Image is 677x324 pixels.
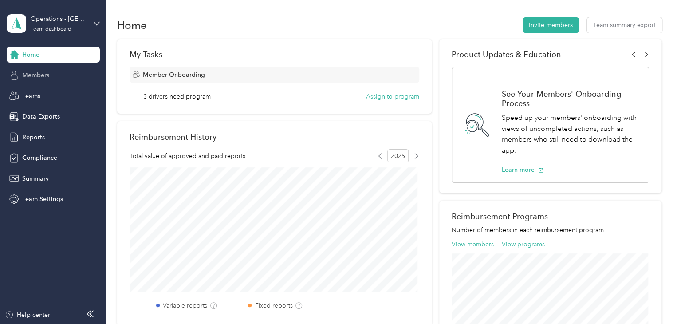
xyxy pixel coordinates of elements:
span: 2025 [387,149,409,162]
iframe: Everlance-gr Chat Button Frame [627,274,677,324]
button: View members [452,240,494,249]
p: Number of members in each reimbursement program. [452,225,649,235]
h2: Reimbursement History [130,132,216,142]
div: Operations - [GEOGRAPHIC_DATA] [31,14,86,24]
button: Invite members [523,17,579,33]
span: Total value of approved and paid reports [130,151,245,161]
h1: Home [117,20,147,30]
span: Compliance [22,153,57,162]
span: Members [22,71,49,80]
span: Product Updates & Education [452,50,561,59]
span: Summary [22,174,49,183]
h1: See Your Members' Onboarding Process [502,89,639,108]
button: Help center [5,310,50,320]
label: Fixed reports [255,301,292,310]
span: 3 drivers need program [143,92,211,101]
span: Teams [22,91,40,101]
div: My Tasks [130,50,419,59]
button: Team summary export [587,17,662,33]
span: Reports [22,133,45,142]
p: Speed up your members' onboarding with views of uncompleted actions, such as members who still ne... [502,112,639,156]
div: Team dashboard [31,27,71,32]
button: Learn more [502,165,544,174]
span: Home [22,50,39,59]
h2: Reimbursement Programs [452,212,649,221]
span: Team Settings [22,194,63,204]
span: Member Onboarding [143,70,205,79]
span: Data Exports [22,112,60,121]
button: Assign to program [366,92,419,101]
button: View programs [502,240,545,249]
label: Variable reports [163,301,207,310]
